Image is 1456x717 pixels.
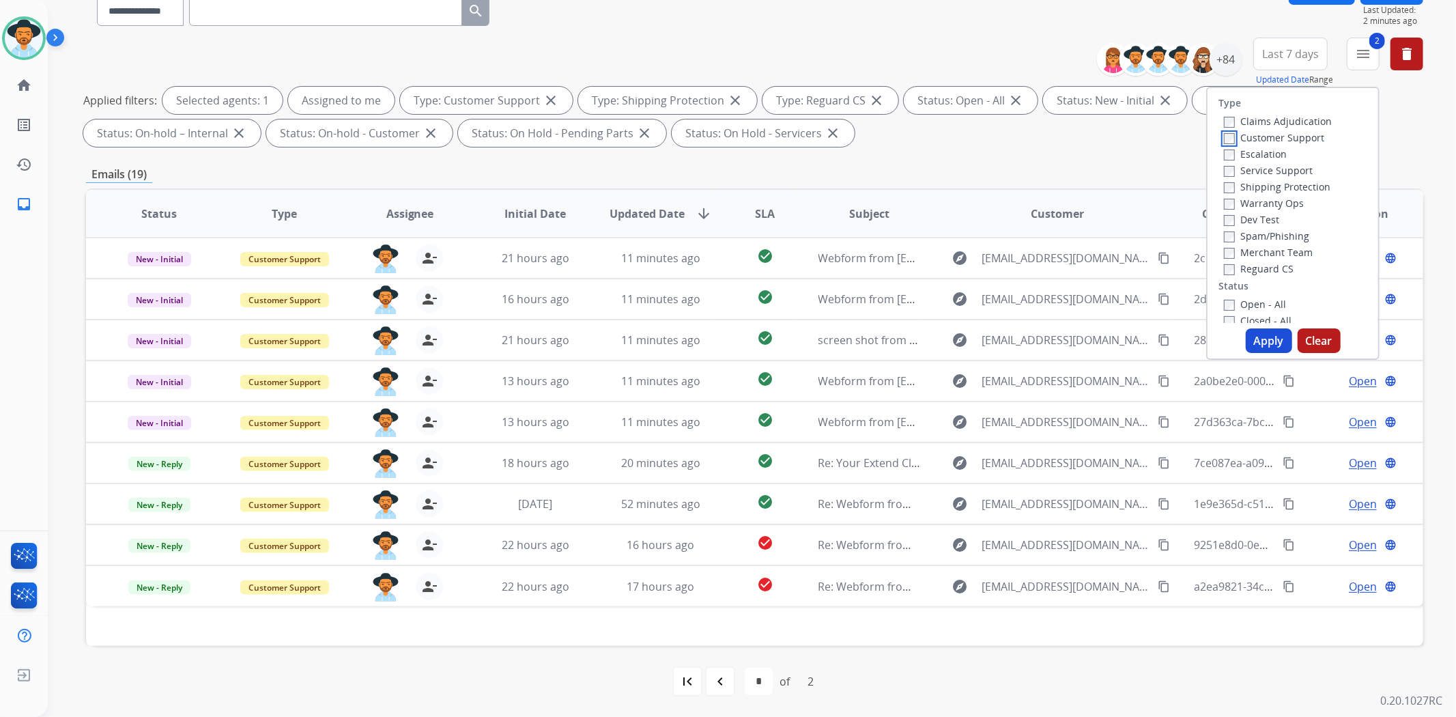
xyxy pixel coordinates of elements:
[1298,328,1341,353] button: Clear
[757,248,773,264] mat-icon: check_circle
[1384,293,1397,305] mat-icon: language
[1158,457,1170,469] mat-icon: content_copy
[621,496,700,511] span: 52 minutes ago
[1224,316,1235,327] input: Closed - All
[1193,87,1337,114] div: Status: New - Reply
[240,293,329,307] span: Customer Support
[1256,74,1309,85] button: Updated Date
[162,87,283,114] div: Selected agents: 1
[421,291,438,307] mat-icon: person_remove
[1363,5,1423,16] span: Last Updated:
[982,414,1150,430] span: [EMAIL_ADDRESS][DOMAIN_NAME]
[1224,131,1324,144] label: Customer Support
[952,250,968,266] mat-icon: explore
[1384,375,1397,387] mat-icon: language
[83,92,157,109] p: Applied filters:
[372,326,399,355] img: agent-avatar
[86,166,152,183] p: Emails (19)
[952,496,968,512] mat-icon: explore
[1224,164,1313,177] label: Service Support
[818,333,995,348] span: screen shot from [PERSON_NAME]
[240,375,329,389] span: Customer Support
[543,92,559,109] mat-icon: close
[1158,498,1170,510] mat-icon: content_copy
[1384,416,1397,428] mat-icon: language
[1283,416,1295,428] mat-icon: content_copy
[1384,539,1397,551] mat-icon: language
[1224,262,1294,275] label: Reguard CS
[1157,92,1173,109] mat-icon: close
[400,87,573,114] div: Type: Customer Support
[240,580,329,595] span: Customer Support
[818,292,1128,307] span: Webform from [EMAIL_ADDRESS][DOMAIN_NAME] on [DATE]
[1224,264,1235,275] input: Reguard CS
[141,206,177,222] span: Status
[952,373,968,389] mat-icon: explore
[1349,455,1377,471] span: Open
[757,535,773,551] mat-icon: check_circle
[1195,455,1403,470] span: 7ce087ea-a09e-4904-9e77-5d8f779d4637
[1283,580,1295,593] mat-icon: content_copy
[502,251,569,266] span: 21 hours ago
[386,206,434,222] span: Assignee
[421,332,438,348] mat-icon: person_remove
[1195,414,1398,430] span: 27d363ca-7bc1-4fcd-829f-c40262726c52
[372,531,399,560] img: agent-avatar
[240,498,329,512] span: Customer Support
[1218,96,1241,110] label: Type
[621,455,700,470] span: 20 minutes ago
[1202,206,1289,222] span: Conversation ID
[1158,334,1170,346] mat-icon: content_copy
[1283,498,1295,510] mat-icon: content_copy
[1262,51,1319,57] span: Last 7 days
[982,373,1150,389] span: [EMAIL_ADDRESS][DOMAIN_NAME]
[16,77,32,94] mat-icon: home
[1384,580,1397,593] mat-icon: language
[982,291,1150,307] span: [EMAIL_ADDRESS][DOMAIN_NAME]
[1224,229,1309,242] label: Spam/Phishing
[868,92,885,109] mat-icon: close
[372,367,399,396] img: agent-avatar
[1195,251,1401,266] span: 2c5fd665-abdc-47bf-adb6-c3bfb839d466
[1031,206,1084,222] span: Customer
[83,119,261,147] div: Status: On-hold – Internal
[679,673,696,690] mat-icon: first_page
[1349,578,1377,595] span: Open
[5,19,43,57] img: avatar
[952,455,968,471] mat-icon: explore
[982,250,1150,266] span: [EMAIL_ADDRESS][DOMAIN_NAME]
[16,156,32,173] mat-icon: history
[1224,197,1304,210] label: Warranty Ops
[502,333,569,348] span: 21 hours ago
[982,455,1150,471] span: [EMAIL_ADDRESS][DOMAIN_NAME]
[1224,248,1235,259] input: Merchant Team
[712,673,728,690] mat-icon: navigate_before
[1283,375,1295,387] mat-icon: content_copy
[621,374,700,389] span: 11 minutes ago
[1380,692,1442,709] p: 0.20.1027RC
[825,125,841,141] mat-icon: close
[266,119,453,147] div: Status: On-hold - Customer
[421,537,438,553] mat-icon: person_remove
[502,414,569,430] span: 13 hours ago
[502,579,569,594] span: 22 hours ago
[1256,74,1333,85] span: Range
[672,119,855,147] div: Status: On Hold - Servicers
[240,334,329,348] span: Customer Support
[1384,457,1397,469] mat-icon: language
[372,285,399,314] img: agent-avatar
[518,496,552,511] span: [DATE]
[1246,328,1292,353] button: Apply
[128,457,190,471] span: New - Reply
[952,332,968,348] mat-icon: explore
[621,333,700,348] span: 11 minutes ago
[502,537,569,552] span: 22 hours ago
[621,414,700,430] span: 11 minutes ago
[1224,213,1279,226] label: Dev Test
[982,578,1150,595] span: [EMAIL_ADDRESS][DOMAIN_NAME]
[1384,334,1397,346] mat-icon: language
[240,416,329,430] span: Customer Support
[372,449,399,478] img: agent-avatar
[1349,496,1377,512] span: Open
[1224,115,1332,128] label: Claims Adjudication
